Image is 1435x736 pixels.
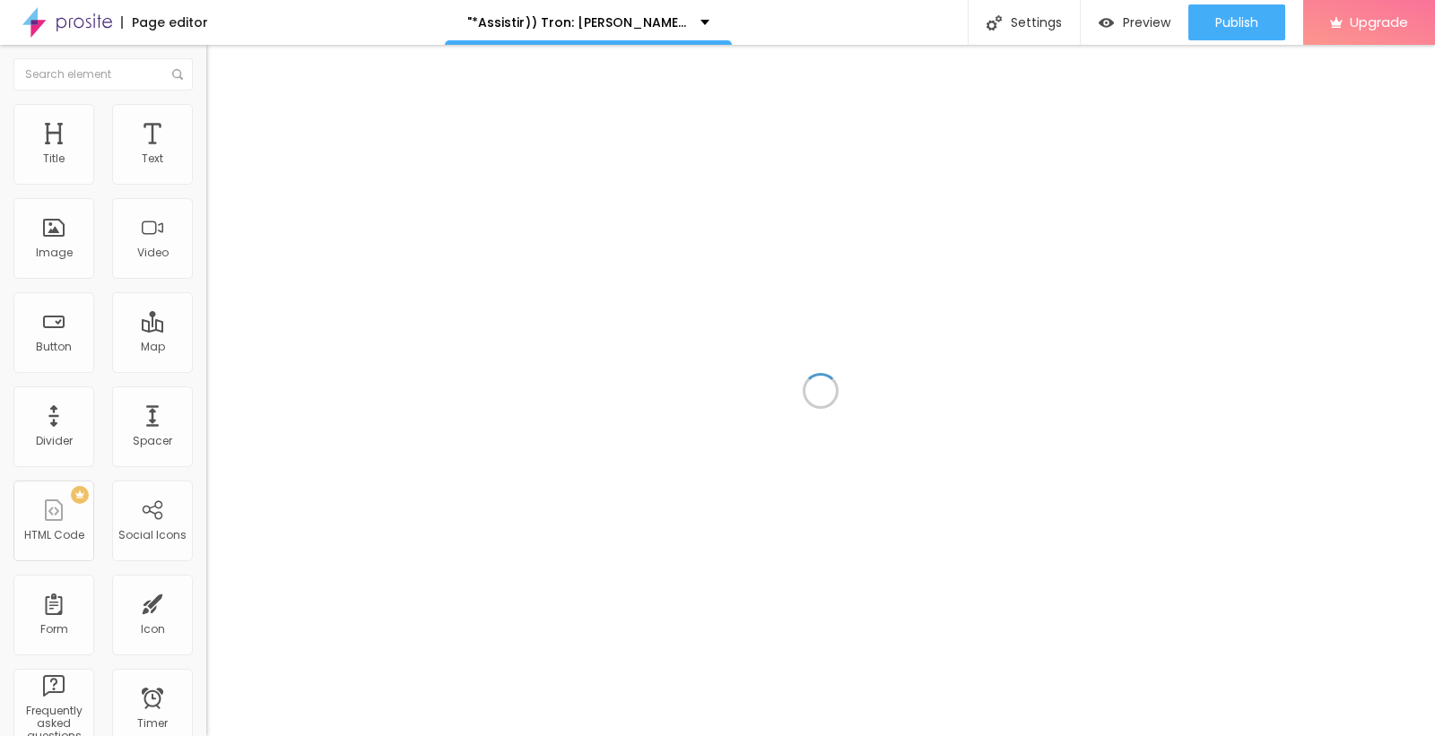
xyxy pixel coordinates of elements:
[118,529,187,541] div: Social Icons
[24,529,84,541] div: HTML Code
[36,435,73,447] div: Divider
[36,247,73,259] div: Image
[1215,15,1258,30] span: Publish
[172,69,183,80] img: Icone
[43,152,65,165] div: Title
[137,717,168,730] div: Timer
[142,152,163,165] div: Text
[467,16,687,29] p: "*Assistir)) Tron: [PERSON_NAME] , Filme completo [ 2025 ] , Dublado Portugue
[13,58,193,91] input: Search element
[1188,4,1285,40] button: Publish
[1099,15,1114,30] img: view-1.svg
[141,623,165,636] div: Icon
[1123,15,1170,30] span: Preview
[987,15,1002,30] img: Icone
[121,16,208,29] div: Page editor
[40,623,68,636] div: Form
[36,341,72,353] div: Button
[1350,14,1408,30] span: Upgrade
[1081,4,1188,40] button: Preview
[137,247,169,259] div: Video
[141,341,165,353] div: Map
[133,435,172,447] div: Spacer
